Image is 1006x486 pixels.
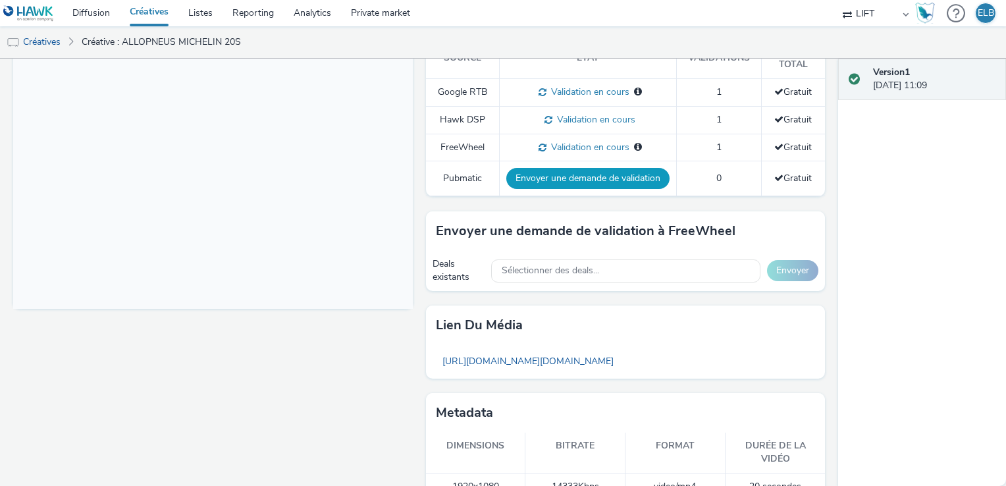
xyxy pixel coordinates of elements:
span: Sélectionner des deals... [502,265,599,277]
span: Validation en cours [546,141,629,153]
span: 0 [716,172,722,184]
h3: Envoyer une demande de validation à FreeWheel [436,221,735,241]
a: [URL][DOMAIN_NAME][DOMAIN_NAME] [436,348,620,374]
span: 1 [716,86,722,98]
button: Envoyer [767,260,818,281]
span: Gratuit [774,141,812,153]
th: Dimensions [426,433,526,473]
th: Durée de la vidéo [726,433,826,473]
h3: Metadata [436,403,493,423]
td: Google RTB [426,78,500,106]
div: [DATE] 11:09 [873,66,995,93]
img: Hawk Academy [915,3,935,24]
th: Validations [676,38,761,78]
td: Hawk DSP [426,106,500,134]
th: Coût total [761,38,825,78]
h3: Lien du média [436,315,523,335]
span: Gratuit [774,172,812,184]
th: Bitrate [525,433,625,473]
a: Hawk Academy [915,3,940,24]
th: Etat [499,38,676,78]
img: undefined Logo [3,5,54,22]
span: Gratuit [774,113,812,126]
img: tv [7,36,20,49]
span: Validation en cours [552,113,635,126]
span: 1 [716,141,722,153]
button: Envoyer une demande de validation [506,168,670,189]
td: Pubmatic [426,161,500,196]
strong: Version 1 [873,66,910,78]
span: Gratuit [774,86,812,98]
span: Validation en cours [546,86,629,98]
div: ELB [978,3,994,23]
span: 1 [716,113,722,126]
td: FreeWheel [426,134,500,161]
th: Source [426,38,500,78]
a: Créative : ALLOPNEUS MICHELIN 20S [75,26,248,58]
th: Format [625,433,726,473]
div: Deals existants [433,257,485,284]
